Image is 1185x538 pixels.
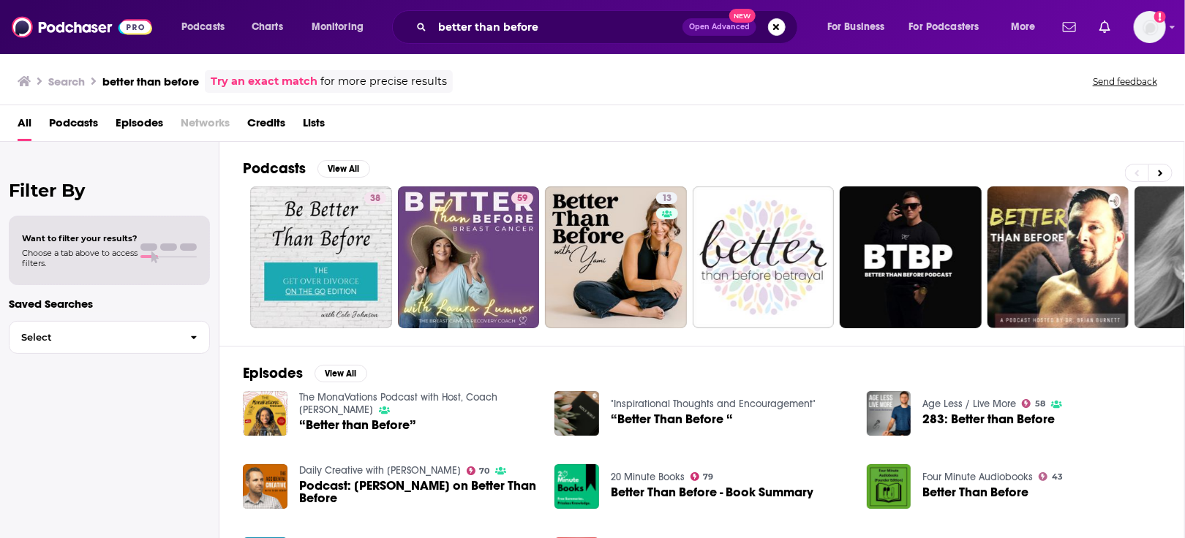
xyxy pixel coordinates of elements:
a: 43 [1039,472,1063,481]
a: Better Than Before [922,486,1028,499]
a: Show notifications dropdown [1094,15,1116,39]
button: open menu [1001,15,1054,39]
a: Daily Creative with Todd Henry [299,464,461,477]
a: Try an exact match [211,73,317,90]
button: open menu [817,15,903,39]
a: Episodes [116,111,163,141]
span: Podcast: [PERSON_NAME] on Better Than Before [299,480,538,504]
p: Saved Searches [9,297,210,311]
span: 70 [479,468,489,474]
div: Search podcasts, credits, & more... [406,10,812,44]
span: 13 [662,192,671,206]
a: Credits [247,111,285,141]
a: The MonaVations Podcast with Host, Coach Mona [299,391,497,416]
a: Better Than Before - Book Summary [611,486,813,499]
svg: Add a profile image [1154,11,1166,23]
span: 43 [1052,474,1063,480]
a: EpisodesView All [243,364,367,382]
span: More [1011,17,1036,37]
span: New [729,9,756,23]
h2: Episodes [243,364,303,382]
button: View All [317,160,370,178]
a: PodcastsView All [243,159,370,178]
button: open menu [301,15,383,39]
a: Four Minute Audiobooks [922,471,1033,483]
a: 38 [364,192,386,204]
h3: Search [48,75,85,88]
button: open menu [900,15,1001,39]
img: “Better than Before” [243,391,287,436]
a: Lists [303,111,325,141]
a: 79 [691,472,714,481]
a: All [18,111,31,141]
button: Show profile menu [1134,11,1166,43]
a: “Better Than Before “ [611,413,733,425]
a: 58 [1022,399,1045,408]
img: Podchaser - Follow, Share and Rate Podcasts [12,13,152,41]
a: Podcasts [49,111,98,141]
span: Charts [252,17,283,37]
a: Show notifications dropdown [1057,15,1082,39]
input: Search podcasts, credits, & more... [432,15,682,39]
img: Better Than Before - Book Summary [554,464,599,509]
button: Open AdvancedNew [682,18,756,36]
a: Podcast: Gretchen Rubin on Better Than Before [299,480,538,504]
a: 59 [511,192,533,204]
img: 283: Better than Before [867,391,911,436]
button: Send feedback [1088,75,1162,88]
a: 13 [545,186,687,328]
a: 20 Minute Books [611,471,685,483]
h3: better than before [102,75,199,88]
button: Select [9,321,210,354]
span: 38 [370,192,380,206]
a: Charts [242,15,292,39]
span: Networks [181,111,230,141]
span: for more precise results [320,73,447,90]
button: View All [315,365,367,382]
img: Podcast: Gretchen Rubin on Better Than Before [243,464,287,509]
img: Better Than Before [867,464,911,509]
span: Choose a tab above to access filters. [22,248,138,268]
span: Want to filter your results? [22,233,138,243]
h2: Filter By [9,180,210,201]
a: Age Less / Live More [922,398,1016,410]
span: For Business [827,17,885,37]
img: User Profile [1134,11,1166,43]
h2: Podcasts [243,159,306,178]
a: 70 [467,466,490,475]
span: 59 [517,192,527,206]
span: Monitoring [312,17,364,37]
span: Select [10,333,178,342]
span: 79 [704,474,714,480]
span: For Podcasters [909,17,979,37]
button: open menu [171,15,244,39]
img: “Better Than Before “ [554,391,599,436]
a: "Inspirational Thoughts and Encouragement" [611,398,816,410]
span: Open Advanced [689,23,750,31]
a: 283: Better than Before [922,413,1055,425]
a: “Better than Before” [299,419,416,431]
a: 38 [250,186,392,328]
span: Podcasts [181,17,225,37]
span: Logged in as hoffmacv [1134,11,1166,43]
span: 58 [1035,401,1045,407]
a: 13 [656,192,677,204]
a: 59 [398,186,540,328]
